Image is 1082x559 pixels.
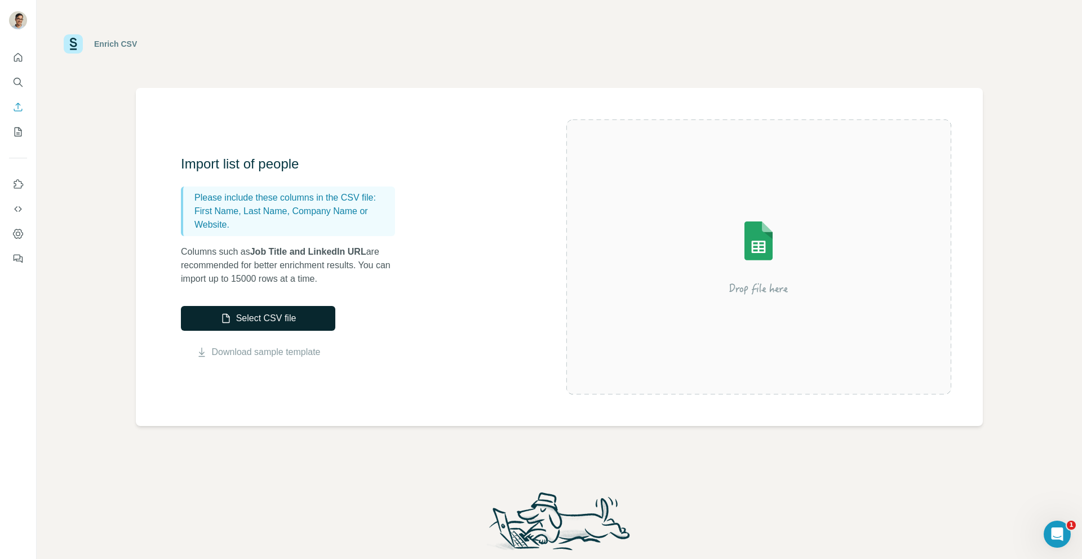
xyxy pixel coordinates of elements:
img: Surfe Logo [64,34,83,54]
p: First Name, Last Name, Company Name or Website. [194,205,391,232]
h3: Import list of people [181,155,406,173]
div: Enrich CSV [94,38,137,50]
button: Select CSV file [181,306,335,331]
p: Please include these columns in the CSV file: [194,191,391,205]
p: Columns such as are recommended for better enrichment results. You can import up to 15000 rows at... [181,245,406,286]
img: Avatar [9,11,27,29]
span: 1 [1067,521,1076,530]
button: Enrich CSV [9,97,27,117]
button: Use Surfe API [9,199,27,219]
button: Download sample template [181,345,335,359]
button: My lists [9,122,27,142]
span: Job Title and LinkedIn URL [250,247,366,256]
button: Quick start [9,47,27,68]
button: Use Surfe on LinkedIn [9,174,27,194]
button: Dashboard [9,224,27,244]
button: Search [9,72,27,92]
button: Feedback [9,249,27,269]
iframe: Intercom live chat [1044,521,1071,548]
a: Download sample template [212,345,321,359]
img: Surfe Illustration - Drop file here or select below [657,189,860,325]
